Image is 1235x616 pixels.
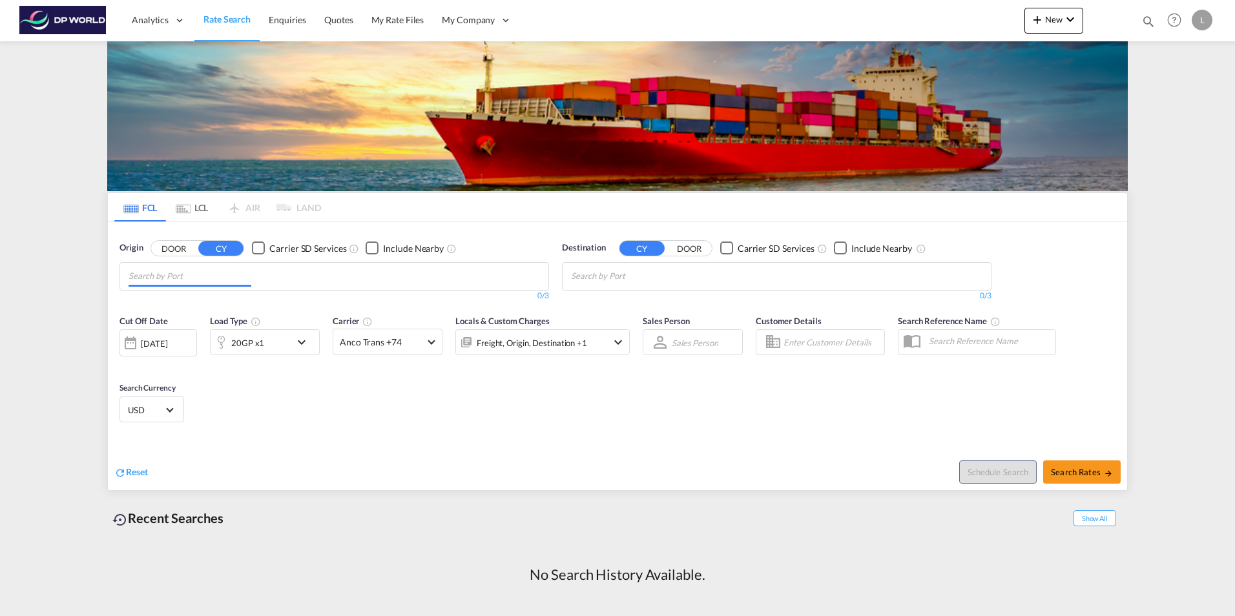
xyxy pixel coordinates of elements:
span: Analytics [132,14,169,26]
md-icon: icon-information-outline [251,316,261,327]
span: My Company [442,14,495,26]
md-icon: icon-arrow-right [1104,469,1113,478]
md-icon: icon-refresh [114,467,126,478]
md-icon: icon-chevron-down [610,334,626,350]
md-icon: icon-backup-restore [112,512,128,528]
span: Locals & Custom Charges [455,316,550,326]
div: Freight Origin Destination Factory Stuffing [477,334,587,352]
div: L [1192,10,1212,30]
button: CY [198,241,244,256]
md-pagination-wrapper: Use the left and right arrow keys to navigate between tabs [114,193,321,221]
span: Cut Off Date [119,316,168,326]
input: Enter Customer Details [784,333,880,352]
div: Carrier SD Services [738,242,815,255]
img: LCL+%26+FCL+BACKGROUND.png [107,41,1128,191]
md-icon: icon-plus 400-fg [1030,12,1045,27]
span: Search Reference Name [898,316,1001,326]
div: 20GP x1icon-chevron-down [210,329,320,355]
span: Sales Person [643,316,690,326]
div: [DATE] [119,329,197,356]
md-chips-wrap: Chips container with autocompletion. Enter the text area, type text to search, and then use the u... [127,263,256,287]
span: Help [1163,9,1185,31]
div: OriginDOOR CY Checkbox No InkUnchecked: Search for CY (Container Yard) services for all selected ... [108,222,1127,490]
span: Search Currency [119,383,176,393]
md-checkbox: Checkbox No Ink [834,241,912,255]
md-checkbox: Checkbox No Ink [252,241,346,255]
span: Anco Trans +74 [340,336,424,349]
span: Enquiries [269,14,306,25]
md-checkbox: Checkbox No Ink [720,241,815,255]
div: 0/3 [562,291,991,302]
button: Note: By default Schedule search will only considerorigin ports, destination ports and cut off da... [959,460,1037,484]
button: Search Ratesicon-arrow-right [1043,460,1121,484]
input: Search Reference Name [922,331,1055,351]
div: Recent Searches [107,504,229,533]
div: No Search History Available. [530,565,705,585]
div: icon-magnify [1141,14,1156,34]
md-icon: icon-magnify [1141,14,1156,28]
span: Origin [119,241,143,254]
span: Quotes [324,14,353,25]
div: icon-refreshReset [114,466,148,480]
span: Reset [126,466,148,477]
span: My Rate Files [371,14,424,25]
div: Include Nearby [851,242,912,255]
span: Show All [1074,510,1116,526]
span: Customer Details [756,316,821,326]
md-icon: Unchecked: Ignores neighbouring ports when fetching rates.Checked : Includes neighbouring ports w... [446,243,457,254]
input: Chips input. [129,266,251,287]
button: DOOR [667,241,712,256]
div: Carrier SD Services [269,242,346,255]
span: Search Rates [1051,467,1113,477]
span: New [1030,14,1078,25]
span: Rate Search [203,14,251,25]
md-icon: Unchecked: Ignores neighbouring ports when fetching rates.Checked : Includes neighbouring ports w... [916,243,926,254]
div: 20GP x1 [231,334,264,352]
img: c08ca190194411f088ed0f3ba295208c.png [19,6,107,35]
md-chips-wrap: Chips container with autocompletion. Enter the text area, type text to search, and then use the u... [569,263,699,287]
div: [DATE] [141,338,167,349]
div: 0/3 [119,291,549,302]
md-icon: The selected Trucker/Carrierwill be displayed in the rate results If the rates are from another f... [362,316,373,327]
md-icon: Your search will be saved by the below given name [990,316,1001,327]
div: Include Nearby [383,242,444,255]
button: icon-plus 400-fgNewicon-chevron-down [1024,8,1083,34]
span: Load Type [210,316,261,326]
span: Carrier [333,316,373,326]
md-checkbox: Checkbox No Ink [366,241,444,255]
div: Help [1163,9,1192,32]
div: Freight Origin Destination Factory Stuffingicon-chevron-down [455,329,630,355]
md-icon: Unchecked: Search for CY (Container Yard) services for all selected carriers.Checked : Search for... [817,243,827,254]
md-select: Sales Person [670,333,720,352]
button: CY [619,241,665,256]
button: DOOR [151,241,196,256]
md-select: Select Currency: $ USDUnited States Dollar [127,400,177,419]
span: Destination [562,241,606,254]
md-icon: icon-chevron-down [294,334,316,350]
md-icon: icon-chevron-down [1063,12,1078,27]
md-tab-item: FCL [114,193,166,221]
md-datepicker: Select [119,355,129,373]
md-tab-item: LCL [166,193,218,221]
md-icon: Unchecked: Search for CY (Container Yard) services for all selected carriers.Checked : Search for... [349,243,359,254]
input: Chips input. [571,266,694,287]
span: USD [128,404,164,416]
